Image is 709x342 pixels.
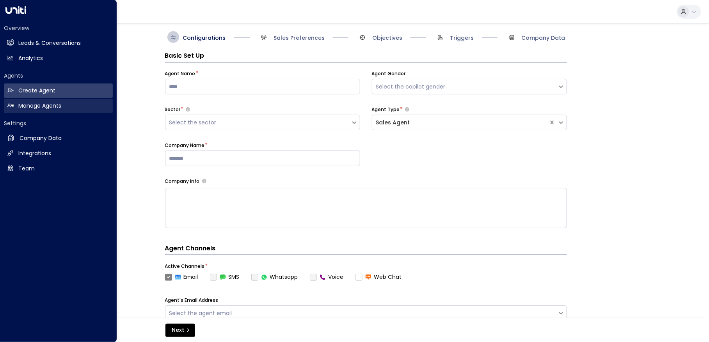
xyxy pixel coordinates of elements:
a: Analytics [4,51,113,66]
button: Next [165,324,195,337]
span: Objectives [372,34,402,42]
label: Email [165,273,198,281]
div: Select the copilot gender [376,83,554,91]
h2: Leads & Conversations [18,39,81,47]
label: Company Name [165,142,205,149]
h2: Create Agent [18,87,55,95]
h4: Agent Channels [165,244,567,255]
a: Leads & Conversations [4,36,113,50]
label: SMS [210,273,240,281]
div: To activate this channel, please go to the Integrations page [210,273,240,281]
h2: Overview [4,24,113,32]
label: Company Info [165,178,200,185]
a: Team [4,161,113,176]
h3: Basic Set Up [165,51,567,62]
div: To activate this channel, please go to the Integrations page [310,273,344,281]
a: Manage Agents [4,99,113,113]
div: Select the sector [169,119,347,127]
h2: Integrations [18,149,51,158]
h2: Settings [4,119,113,127]
label: Active Channels [165,263,205,270]
a: Create Agent [4,83,113,98]
button: Provide a brief overview of your company, including your industry, products or services, and any ... [202,179,206,183]
label: Voice [310,273,344,281]
label: Sector [165,106,181,113]
div: To activate this channel, please go to the Integrations page [251,273,298,281]
span: Sales Preferences [274,34,325,42]
button: Select whether your copilot will handle inquiries directly from leads or from brokers representin... [186,107,190,112]
label: Whatsapp [251,273,298,281]
div: Sales Agent [376,119,545,127]
span: Configurations [183,34,226,42]
span: Triggers [450,34,474,42]
label: Agent Gender [372,70,406,77]
label: Web Chat [355,273,402,281]
a: Integrations [4,146,113,161]
h2: Team [18,165,35,173]
div: Select the agent email [169,309,554,317]
h2: Manage Agents [18,102,61,110]
label: Agent's Email Address [165,297,219,304]
h2: Agents [4,72,113,80]
button: Select whether your copilot will handle inquiries directly from leads or from brokers representin... [405,107,409,112]
span: Company Data [522,34,565,42]
label: Agent Name [165,70,195,77]
h2: Analytics [18,54,43,62]
label: Agent Type [372,106,400,113]
a: Company Data [4,131,113,145]
h2: Company Data [20,134,62,142]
